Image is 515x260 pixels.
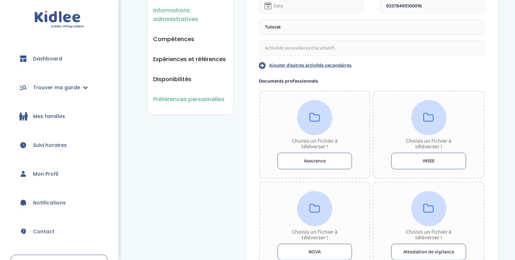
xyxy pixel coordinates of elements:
[11,219,108,244] a: Contact
[33,142,67,149] span: Suivi horaires
[278,153,352,169] button: Assurance
[33,199,66,207] span: Notifications
[11,75,108,100] a: Trouver ma garde
[11,161,108,187] a: Mon Profil
[153,55,226,64] button: Expériences et références
[11,132,108,158] a: Suivi horaires
[153,6,228,24] button: Informations administratives
[400,229,458,241] div: Choisis un fichier à téléverser !
[33,228,54,235] span: Contact
[259,78,484,85] label: Documents professionnels
[11,104,108,129] a: Mes familles
[400,138,458,150] div: Choisis un fichier à téléverser !
[259,40,484,56] input: Activités secondaires (facultatif)
[11,190,108,215] a: Notifications
[33,170,58,178] span: Mon Profil
[33,55,62,63] span: Dashboard
[33,113,65,120] span: Mes familles
[391,153,466,169] button: INSEE
[33,84,80,91] span: Trouver ma garde
[259,61,484,69] button: Ajouter d'autres activités secondaires
[11,46,108,71] a: Dashboard
[34,11,84,28] img: logo.svg
[153,35,194,44] button: Compétences
[259,19,484,35] input: Activité principale
[269,62,352,69] p: Ajouter d'autres activités secondaires
[153,75,191,84] button: Disponibilités
[286,229,344,241] div: Choisis un fichier à téléverser !
[286,138,344,150] div: Choisis un fichier à téléverser !
[153,95,225,104] button: Préférences personnelles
